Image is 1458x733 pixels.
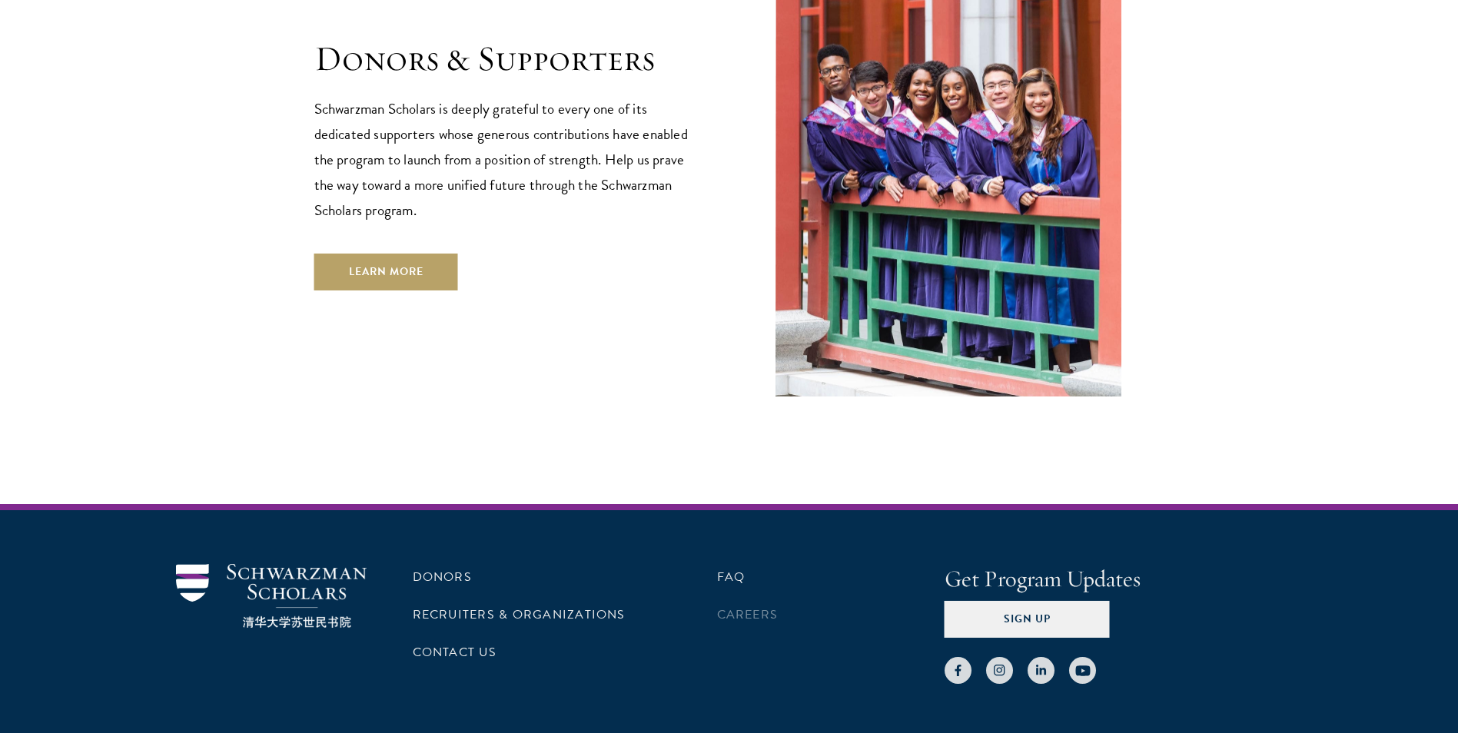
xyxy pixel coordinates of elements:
a: Donors [413,568,472,586]
p: Schwarzman Scholars is deeply grateful to every one of its dedicated supporters whose generous co... [314,96,699,223]
a: Contact Us [413,643,497,662]
a: FAQ [717,568,746,586]
button: Sign Up [945,601,1110,638]
a: Learn More [314,254,458,290]
h1: Donors & Supporters [314,38,699,81]
img: Schwarzman Scholars [176,564,367,628]
h4: Get Program Updates [945,564,1283,595]
a: Careers [717,605,779,624]
a: Recruiters & Organizations [413,605,626,624]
